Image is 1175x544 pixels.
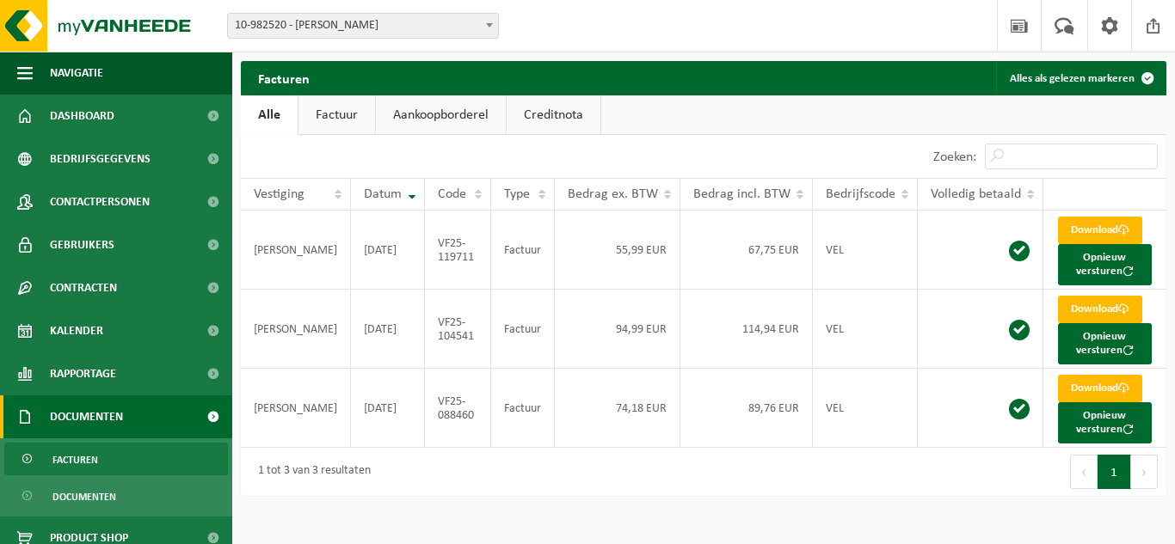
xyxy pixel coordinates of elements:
[555,290,680,369] td: 94,99 EUR
[241,95,298,135] a: Alle
[555,211,680,290] td: 55,99 EUR
[813,369,918,448] td: VEL
[931,187,1021,201] span: Volledig betaald
[1058,402,1152,443] button: Opnieuw versturen
[50,309,103,352] span: Kalender
[555,369,680,448] td: 74,18 EUR
[1098,455,1131,489] button: 1
[241,61,327,95] h2: Facturen
[996,61,1165,95] button: Alles als gelezen markeren
[227,13,499,39] span: 10-982520 - DEJAEGHERE, RUBEN - MOORSLEDE
[351,369,425,448] td: [DATE]
[50,223,114,266] span: Gebruikers
[693,187,791,201] span: Bedrag incl. BTW
[50,395,123,438] span: Documenten
[491,369,555,448] td: Factuur
[680,369,813,448] td: 89,76 EUR
[813,211,918,290] td: VEL
[254,187,305,201] span: Vestiging
[50,138,151,180] span: Bedrijfsgegevens
[1131,455,1158,489] button: Next
[425,211,491,290] td: VF25-119711
[4,443,228,475] a: Facturen
[438,187,466,201] span: Code
[1058,296,1142,323] a: Download
[1058,323,1152,364] button: Opnieuw versturen
[50,52,103,95] span: Navigatie
[364,187,402,201] span: Datum
[1058,375,1142,402] a: Download
[680,290,813,369] td: 114,94 EUR
[933,150,976,164] label: Zoeken:
[249,456,371,487] div: 1 tot 3 van 3 resultaten
[52,480,116,513] span: Documenten
[52,443,98,476] span: Facturen
[1058,244,1152,285] button: Opnieuw versturen
[504,187,530,201] span: Type
[826,187,895,201] span: Bedrijfscode
[50,95,114,138] span: Dashboard
[813,290,918,369] td: VEL
[4,480,228,512] a: Documenten
[568,187,658,201] span: Bedrag ex. BTW
[680,211,813,290] td: 67,75 EUR
[507,95,600,135] a: Creditnota
[425,369,491,448] td: VF25-088460
[351,290,425,369] td: [DATE]
[50,266,117,309] span: Contracten
[241,290,351,369] td: [PERSON_NAME]
[425,290,491,369] td: VF25-104541
[241,369,351,448] td: [PERSON_NAME]
[228,14,498,38] span: 10-982520 - DEJAEGHERE, RUBEN - MOORSLEDE
[298,95,375,135] a: Factuur
[376,95,506,135] a: Aankoopborderel
[1058,217,1142,244] a: Download
[351,211,425,290] td: [DATE]
[491,211,555,290] td: Factuur
[50,180,150,223] span: Contactpersonen
[491,290,555,369] td: Factuur
[50,352,116,395] span: Rapportage
[1070,455,1098,489] button: Previous
[241,211,351,290] td: [PERSON_NAME]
